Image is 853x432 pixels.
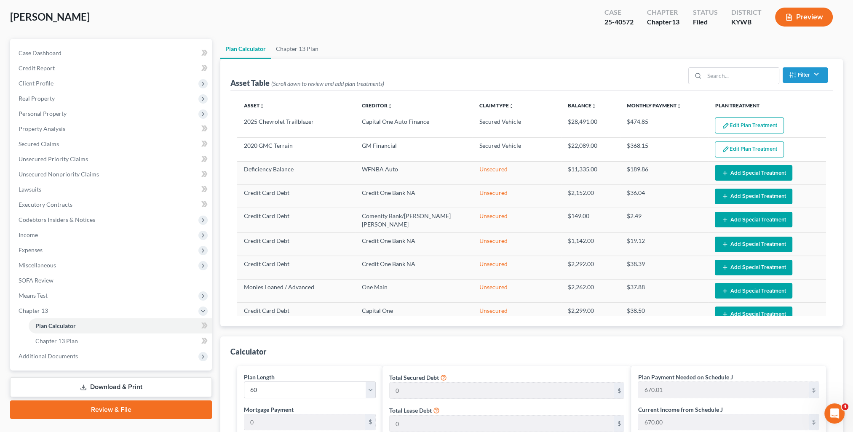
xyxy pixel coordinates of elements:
span: Personal Property [19,110,67,117]
span: 4 [842,403,848,410]
td: Unsecured [473,303,561,326]
span: Unsecured Nonpriority Claims [19,171,99,178]
td: $19.12 [620,232,709,256]
td: Credit Card Debt [237,208,355,232]
i: unfold_more [591,104,596,109]
button: Add Special Treatment [715,260,792,275]
button: Preview [775,8,833,27]
span: Miscellaneous [19,261,56,269]
button: Add Special Treatment [715,283,792,299]
button: Add Special Treatment [715,307,792,322]
span: Lawsuits [19,186,41,193]
label: Current Income from Schedule J [638,405,722,414]
span: Real Property [19,95,55,102]
a: Unsecured Priority Claims [12,152,212,167]
label: Total Lease Debt [389,406,432,415]
a: Plan Calculator [29,318,212,333]
td: Comenity Bank/[PERSON_NAME] [PERSON_NAME] [355,208,473,232]
td: 2025 Chevrolet Trailblazer [237,114,355,138]
span: 13 [672,18,679,26]
input: Search... [704,68,779,84]
label: Plan Length [244,373,275,381]
div: $ [809,382,819,398]
td: $38.50 [620,303,709,326]
td: Credit Card Debt [237,303,355,326]
td: Secured Vehicle [473,114,561,138]
span: Unsecured Priority Claims [19,155,88,163]
td: Credit One Bank NA [355,232,473,256]
a: Download & Print [10,377,212,397]
td: Capital One [355,303,473,326]
td: $2.49 [620,208,709,232]
div: Asset Table [230,78,384,88]
input: 0.00 [390,416,614,432]
div: Status [693,8,718,17]
i: unfold_more [509,104,514,109]
td: Monies Loaned / Advanced [237,279,355,302]
a: Unsecured Nonpriority Claims [12,167,212,182]
div: Chapter [647,17,679,27]
td: Unsecured [473,279,561,302]
div: 25-40572 [604,17,634,27]
span: Case Dashboard [19,49,62,56]
span: Means Test [19,292,48,299]
a: Chapter 13 Plan [29,333,212,349]
a: Review & File [10,400,212,419]
input: 0.00 [244,414,365,430]
td: $28,491.00 [561,114,620,138]
td: Credit Card Debt [237,185,355,208]
td: GM Financial [355,138,473,161]
td: Unsecured [473,208,561,232]
td: Unsecured [473,232,561,256]
td: Unsecured [473,185,561,208]
a: Lawsuits [12,182,212,197]
label: Plan Payment Needed on Schedule J [638,373,733,381]
iframe: Intercom live chat [824,403,845,424]
div: Case [604,8,634,17]
img: edit-pencil-c1479a1de80d8dea1e2430c2f745a3c6a07e9d7aa2eeffe225670001d78357a8.svg [722,122,729,129]
button: Edit Plan Treatment [715,141,784,157]
td: $189.86 [620,161,709,184]
span: Codebtors Insiders & Notices [19,216,95,223]
td: One Main [355,279,473,302]
div: Chapter [647,8,679,17]
td: Credit One Bank NA [355,185,473,208]
td: $2,299.00 [561,303,620,326]
a: Plan Calculator [220,39,271,59]
i: unfold_more [259,104,265,109]
a: Monthly Paymentunfold_more [627,102,682,109]
td: Secured Vehicle [473,138,561,161]
button: Add Special Treatment [715,237,792,252]
button: Add Special Treatment [715,212,792,227]
a: Credit Report [12,61,212,76]
a: Claim Typeunfold_more [479,102,514,109]
td: Credit Card Debt [237,256,355,279]
button: Edit Plan Treatment [715,117,784,133]
span: Plan Calculator [35,322,76,329]
td: 2020 GMC Terrain [237,138,355,161]
td: Deficiency Balance [237,161,355,184]
a: Creditorunfold_more [362,102,393,109]
td: $38.39 [620,256,709,279]
td: Credit One Bank NA [355,256,473,279]
td: $37.88 [620,279,709,302]
input: 0.00 [638,414,809,430]
div: Calculator [230,347,266,357]
td: Credit Card Debt [237,232,355,256]
input: 0.00 [638,382,809,398]
th: Plan Treatment [708,97,826,114]
td: $474.85 [620,114,709,138]
button: Add Special Treatment [715,189,792,204]
td: Capital One Auto Finance [355,114,473,138]
a: Secured Claims [12,136,212,152]
td: Unsecured [473,256,561,279]
div: $ [809,414,819,430]
span: Chapter 13 Plan [35,337,78,344]
td: $11,335.00 [561,161,620,184]
span: Secured Claims [19,140,59,147]
td: $368.15 [620,138,709,161]
td: $149.00 [561,208,620,232]
td: $2,152.00 [561,185,620,208]
input: 0.00 [390,383,614,399]
div: $ [614,383,624,399]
